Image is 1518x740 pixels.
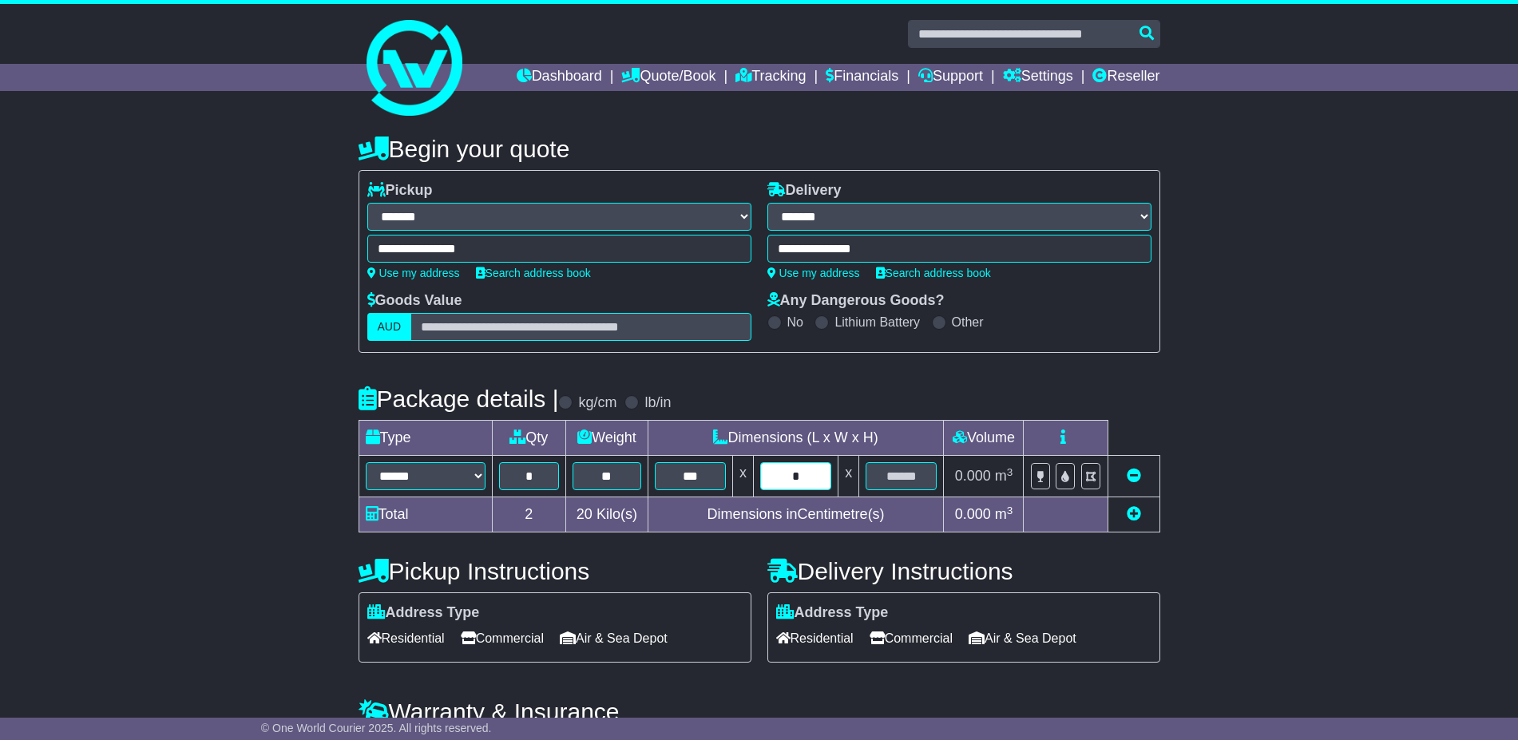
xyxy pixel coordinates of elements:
td: x [732,456,753,497]
label: lb/in [644,394,671,412]
h4: Warranty & Insurance [359,698,1160,725]
label: Address Type [367,604,480,622]
a: Tracking [735,64,806,91]
a: Support [918,64,983,91]
label: Other [952,315,984,330]
a: Settings [1003,64,1073,91]
span: Commercial [461,626,544,651]
a: Use my address [367,267,460,279]
a: Add new item [1127,506,1141,522]
td: Total [359,497,492,532]
a: Use my address [767,267,860,279]
a: Dashboard [517,64,602,91]
sup: 3 [1007,505,1013,516]
td: Dimensions in Centimetre(s) [648,497,944,532]
label: Pickup [367,182,433,200]
h4: Pickup Instructions [359,558,751,584]
td: Volume [944,421,1024,456]
label: Any Dangerous Goods? [767,292,945,310]
span: Commercial [870,626,953,651]
a: Remove this item [1127,468,1141,484]
h4: Begin your quote [359,136,1160,162]
td: Weight [566,421,648,456]
label: AUD [367,313,412,341]
a: Search address book [876,267,991,279]
td: Kilo(s) [566,497,648,532]
td: x [838,456,859,497]
label: kg/cm [578,394,616,412]
span: Air & Sea Depot [969,626,1076,651]
a: Quote/Book [621,64,715,91]
span: © One World Courier 2025. All rights reserved. [261,722,492,734]
span: Residential [367,626,445,651]
span: m [995,506,1013,522]
span: m [995,468,1013,484]
span: 20 [577,506,593,522]
label: No [787,315,803,330]
td: Type [359,421,492,456]
a: Search address book [476,267,591,279]
td: 2 [492,497,566,532]
h4: Package details | [359,386,559,412]
span: 0.000 [955,468,991,484]
span: Residential [776,626,854,651]
td: Qty [492,421,566,456]
label: Delivery [767,182,842,200]
label: Address Type [776,604,889,622]
h4: Delivery Instructions [767,558,1160,584]
span: Air & Sea Depot [560,626,668,651]
td: Dimensions (L x W x H) [648,421,944,456]
a: Reseller [1092,64,1159,91]
label: Lithium Battery [834,315,920,330]
sup: 3 [1007,466,1013,478]
label: Goods Value [367,292,462,310]
a: Financials [826,64,898,91]
span: 0.000 [955,506,991,522]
